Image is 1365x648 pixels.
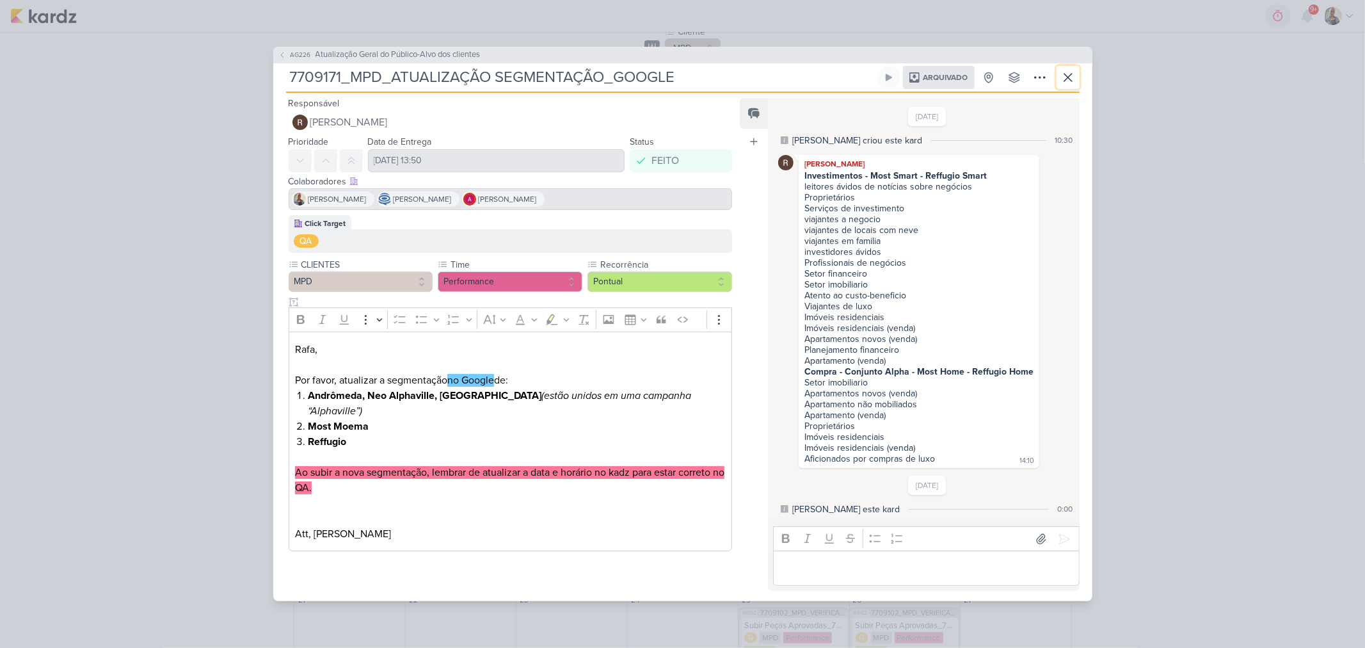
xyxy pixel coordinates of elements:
button: AG226 Atualização Geral do Público-Alvo dos clientes [278,49,481,61]
div: Editor toolbar [773,526,1079,551]
label: Data de Entrega [368,136,432,147]
mark: Ao subir a nova segmentação, lembrar de atualizar a data e horário no kadz para estar correto no QA. [295,466,724,494]
button: MPD [289,271,433,292]
button: FEITO [630,149,732,172]
div: Editor toolbar [289,307,733,332]
strong: Compra - Conjunto Alpha - Most Home - Reffugio Home [804,366,1034,377]
strong: Reffugio [308,435,346,448]
div: Click Target [305,218,346,229]
div: Colaboradores [289,175,733,188]
div: leitores ávidos de notícias sobre negócios Proprietários Serviços de investimento viajantes a neg... [804,181,1034,366]
img: Rafael Dornelles [292,115,308,130]
div: [PERSON_NAME] criou este kard [792,134,922,147]
div: QA [300,234,312,248]
span: [PERSON_NAME] [310,115,388,130]
div: 14:10 [1019,456,1034,466]
div: [PERSON_NAME] este kard [792,503,900,516]
div: Editor editing area: main [289,332,733,551]
div: 10:30 [1055,134,1073,146]
span: [PERSON_NAME] [394,193,452,205]
i: (estão unidos em uma campanha “Alphaville”) [308,389,691,417]
div: Editor editing area: main [773,551,1079,586]
img: Rafael Dornelles [778,155,794,170]
span: [PERSON_NAME] [479,193,537,205]
label: Status [630,136,654,147]
mark: no Google [447,374,494,387]
input: Kard Sem Título [286,66,875,89]
strong: Most Moema [308,420,369,433]
strong: Investimentos - Most Smart - Reffugio Smart [804,170,987,181]
label: Recorrência [599,258,732,271]
span: Arquivado [923,74,968,81]
div: FEITO [651,153,679,168]
button: Performance [438,271,582,292]
button: Pontual [587,271,732,292]
div: Arquivado [903,66,975,89]
input: Select a date [368,149,625,172]
div: 0:00 [1058,503,1073,515]
label: Responsável [289,98,340,109]
button: [PERSON_NAME] [289,111,733,134]
img: Caroline Traven De Andrade [378,193,391,206]
strong: Andrômeda, Neo Alphaville, [GEOGRAPHIC_DATA] [308,389,541,402]
p: Por favor, atualizar a segmentação de: [295,373,725,388]
div: Ligar relógio [884,72,894,83]
span: Atualização Geral do Público-Alvo dos clientes [315,49,481,61]
div: [PERSON_NAME] [801,158,1037,170]
div: Setor imobiliario Apartamentos novos (venda) Apartamento não mobiliados Apartamento (venda) Propr... [804,377,935,464]
span: [PERSON_NAME] [308,193,367,205]
label: Time [449,258,582,271]
p: Rafa, [295,342,725,357]
img: Iara Santos [293,193,306,206]
img: Alessandra Gomes [463,193,476,206]
label: CLIENTES [300,258,433,271]
span: AG226 [289,50,313,60]
label: Prioridade [289,136,329,147]
p: Att, [PERSON_NAME] [295,526,725,542]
